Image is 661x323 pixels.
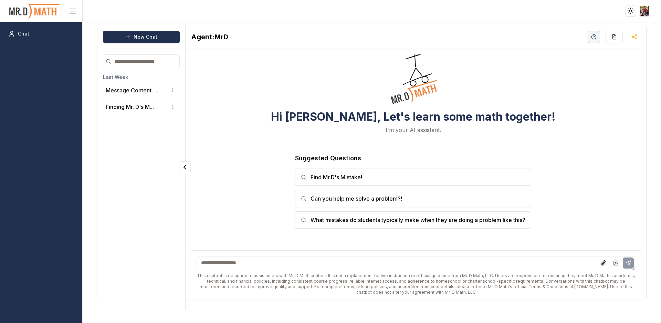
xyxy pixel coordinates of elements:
[179,161,191,173] button: Collapse panel
[588,31,600,43] button: Help Videos
[6,28,77,40] a: Chat
[169,103,177,111] button: Conversation options
[295,190,531,207] button: Can you help me solve a problem?!
[386,38,441,105] img: Welcome Owl
[386,126,441,134] p: I'm your AI assistant.
[169,86,177,94] button: Conversation options
[106,86,158,94] button: Message Content: ...
[9,2,60,20] img: PromptOwl
[295,211,531,229] button: What mistakes do students typically make when they are doing a problem like this?
[106,103,154,111] button: Finding Mr. D's M...
[197,273,635,295] div: This chatbot is designed to assist users with Mr. D Math content. It is not a replacement for liv...
[103,74,180,81] h3: Last Week
[191,32,228,42] h2: MrD
[295,169,531,186] button: Find Mr.D's Mistake!
[18,30,29,37] span: Chat
[103,31,180,43] button: New Chat
[606,31,623,43] button: Re-Fill Questions
[640,6,650,16] img: ACg8ocI8CCwZe1w2L0jXzop-7QxtRXOuJwkuXw4E4Y6r6Qa1vYAM8Bsg=s96-c
[271,111,556,123] h3: Hi [PERSON_NAME], Let's learn some math together!
[295,153,531,163] h3: Suggested Questions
